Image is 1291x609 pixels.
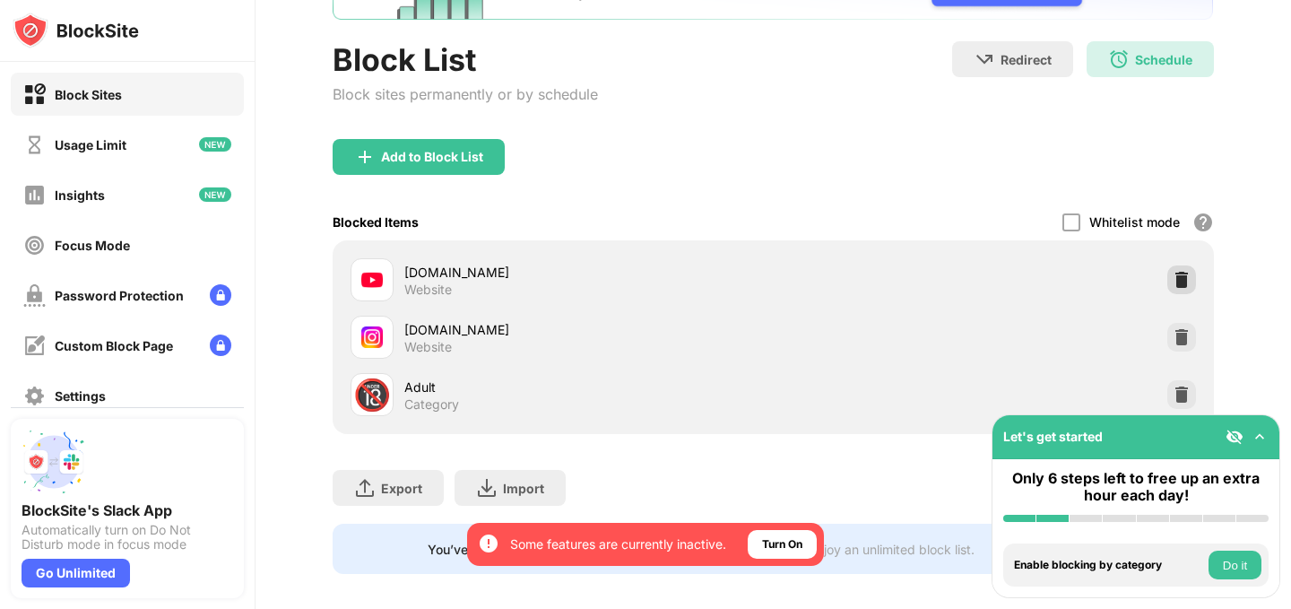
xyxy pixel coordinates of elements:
img: logo-blocksite.svg [13,13,139,48]
div: Settings [55,388,106,404]
img: block-on.svg [23,83,46,106]
div: Import [503,481,544,496]
div: Usage Limit [55,137,126,152]
div: Let's get started [1003,429,1103,444]
div: Redirect [1001,52,1052,67]
img: eye-not-visible.svg [1226,428,1243,446]
div: Only 6 steps left to free up an extra hour each day! [1003,470,1269,504]
div: Custom Block Page [55,338,173,353]
div: Go Unlimited [22,559,130,587]
div: Automatically turn on Do Not Disturb mode in focus mode [22,523,233,552]
img: favicons [361,326,383,348]
img: settings-off.svg [23,385,46,407]
button: Do it [1209,551,1261,579]
img: lock-menu.svg [210,335,231,356]
div: Category [404,396,459,413]
div: BlockSite's Slack App [22,501,233,519]
img: focus-off.svg [23,234,46,257]
img: error-circle-white.svg [478,533,499,554]
img: customize-block-page-off.svg [23,335,46,357]
div: Export [381,481,422,496]
div: Adult [404,378,773,396]
div: Password Protection [55,288,184,303]
div: Blocked Items [333,214,419,230]
div: Block sites permanently or by schedule [333,85,598,103]
img: push-slack.svg [22,430,86,494]
div: Block List [333,41,598,78]
div: Block Sites [55,87,122,102]
div: Whitelist mode [1089,214,1180,230]
div: Focus Mode [55,238,130,253]
div: Schedule [1135,52,1192,67]
div: 🔞 [353,377,391,413]
div: [DOMAIN_NAME] [404,263,773,282]
img: new-icon.svg [199,187,231,202]
img: lock-menu.svg [210,284,231,306]
img: password-protection-off.svg [23,284,46,307]
div: Website [404,339,452,355]
div: Some features are currently inactive. [510,535,726,553]
img: time-usage-off.svg [23,134,46,156]
div: [DOMAIN_NAME] [404,320,773,339]
img: new-icon.svg [199,137,231,152]
div: Website [404,282,452,298]
div: Enable blocking by category [1014,559,1204,571]
img: omni-setup-toggle.svg [1251,428,1269,446]
div: Add to Block List [381,150,483,164]
img: favicons [361,269,383,291]
div: Insights [55,187,105,203]
div: Turn On [762,535,802,553]
img: insights-off.svg [23,184,46,206]
div: You’ve reached your block list limit. [428,542,642,557]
